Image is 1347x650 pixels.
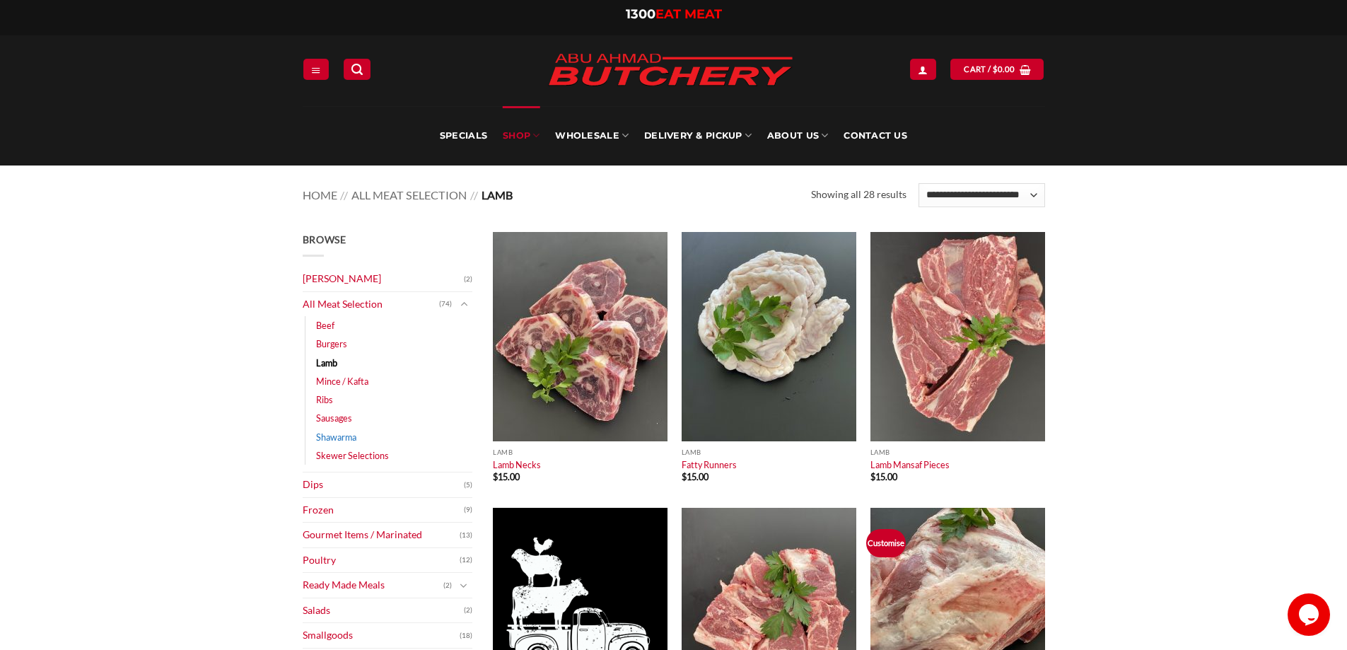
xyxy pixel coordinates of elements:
a: Login [910,59,935,79]
a: View cart [950,59,1044,79]
span: Lamb [482,188,513,202]
span: $ [993,63,998,76]
a: Burgers [316,335,347,353]
select: Shop order [919,183,1044,207]
a: Specials [440,106,487,166]
bdi: 15.00 [682,471,709,482]
a: Sausages [316,409,352,427]
p: Lamb [870,448,1045,456]
a: Lamb Necks [493,459,541,470]
span: $ [870,471,875,482]
a: Menu [303,59,329,79]
button: Toggle [455,296,472,312]
span: (2) [464,269,472,290]
img: Fatty Runners [682,232,856,441]
bdi: 15.00 [870,471,897,482]
a: 1300EAT MEAT [626,6,722,22]
a: Gourmet Items / Marinated [303,523,460,547]
a: All Meat Selection [303,292,439,317]
a: Lamb Mansaf Pieces [870,459,950,470]
button: Toggle [455,578,472,593]
p: Lamb [493,448,667,456]
a: SHOP [503,106,540,166]
img: Abu Ahmad Butchery [536,44,805,98]
span: (2) [443,575,452,596]
a: Shawarma [316,428,356,446]
a: Frozen [303,498,464,523]
span: (5) [464,475,472,496]
img: Lamb-Mansaf-Pieces [870,232,1045,441]
a: Ready Made Meals [303,573,443,598]
a: Beef [316,316,334,335]
span: (12) [460,550,472,571]
a: Dips [303,472,464,497]
span: (13) [460,525,472,546]
p: Showing all 28 results [811,187,906,203]
bdi: 15.00 [493,471,520,482]
a: Contact Us [844,106,907,166]
a: Skewer Selections [316,446,389,465]
span: 1300 [626,6,655,22]
a: Ribs [316,390,333,409]
a: Fatty Runners [682,459,737,470]
a: Mince / Kafta [316,372,368,390]
a: [PERSON_NAME] [303,267,464,291]
a: Poultry [303,548,460,573]
span: (2) [464,600,472,621]
span: Browse [303,233,346,245]
p: Lamb [682,448,856,456]
span: (9) [464,499,472,521]
a: Smallgoods [303,623,460,648]
img: Lamb Necks [493,232,667,441]
a: Delivery & Pickup [644,106,752,166]
iframe: chat widget [1288,593,1333,636]
span: Cart / [964,63,1015,76]
span: // [470,188,478,202]
a: Wholesale [555,106,629,166]
a: Home [303,188,337,202]
bdi: 0.00 [993,64,1015,74]
span: (18) [460,625,472,646]
span: $ [682,471,687,482]
a: Search [344,59,371,79]
span: EAT MEAT [655,6,722,22]
span: // [340,188,348,202]
a: All Meat Selection [351,188,467,202]
span: (74) [439,294,452,315]
a: Salads [303,598,464,623]
span: $ [493,471,498,482]
a: Lamb [316,354,337,372]
a: About Us [767,106,828,166]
